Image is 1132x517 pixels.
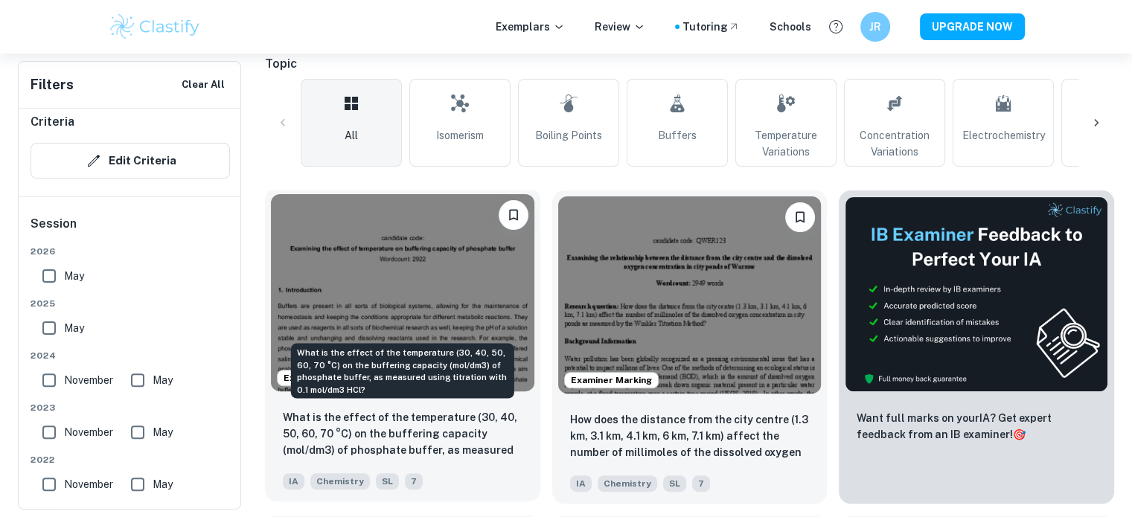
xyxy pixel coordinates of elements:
h6: JR [866,19,883,35]
h6: Topic [265,55,1114,73]
span: November [64,372,113,388]
span: 2023 [31,401,230,414]
h6: Filters [31,74,74,95]
img: Thumbnail [845,196,1108,392]
p: How does the distance from the city centre (1.3 km, 3.1 km, 4.1 km, 6 km, 7.1 km) affect the numb... [570,411,810,462]
img: Clastify logo [108,12,202,42]
span: May [153,476,173,492]
button: Bookmark [499,200,528,230]
span: Isomerism [436,127,484,144]
span: 🎯 [1013,428,1026,440]
h6: Session [31,215,230,245]
span: Temperature Variations [742,127,830,160]
a: ThumbnailWant full marks on yourIA? Get expert feedback from an IB examiner! [839,190,1114,504]
span: Examiner Marking [278,371,371,385]
span: May [64,268,84,284]
span: SL [663,475,686,492]
button: Help and Feedback [823,14,848,39]
span: November [64,424,113,440]
img: Chemistry IA example thumbnail: What is the effect of the temperature (3 [271,194,534,391]
span: 7 [405,473,423,489]
span: All [345,127,358,144]
p: Review [595,19,645,35]
span: 2026 [31,245,230,258]
a: Tutoring [682,19,740,35]
p: Want full marks on your IA ? Get expert feedback from an IB examiner! [857,410,1096,443]
span: Boiling Points [535,127,602,144]
span: 7 [692,475,710,492]
span: 2022 [31,453,230,466]
span: Examiner Marking [565,373,658,387]
span: Electrochemistry [962,127,1045,144]
a: Examiner MarkingBookmarkWhat is the effect of the temperature (30, 40, 50, 60, 70 °C) on the buff... [265,190,540,504]
a: Schools [770,19,811,35]
button: Bookmark [785,202,815,232]
button: JR [860,12,890,42]
span: Chemistry [598,475,657,492]
span: IA [570,475,592,492]
button: Clear All [178,74,228,96]
span: May [153,372,173,388]
span: Buffers [658,127,697,144]
span: November [64,476,113,492]
span: Concentration Variations [851,127,938,160]
span: SL [376,473,399,489]
div: What is the effect of the temperature (30, 40, 50, 60, 70 °C) on the buffering capacity (mol/dm3)... [291,343,514,398]
a: Examiner MarkingBookmarkHow does the distance from the city centre (1.3 km, 3.1 km, 4.1 km, 6 km,... [552,190,828,504]
button: UPGRADE NOW [920,13,1025,40]
span: 2025 [31,297,230,310]
p: What is the effect of the temperature (30, 40, 50, 60, 70 °C) on the buffering capacity (mol/dm3)... [283,409,522,460]
img: Chemistry IA example thumbnail: How does the distance from the city cent [558,196,822,394]
span: May [64,320,84,336]
span: Chemistry [310,473,370,489]
span: IA [283,473,304,489]
h6: Criteria [31,113,74,131]
p: Exemplars [496,19,565,35]
span: May [153,424,173,440]
button: Edit Criteria [31,143,230,179]
span: 2024 [31,349,230,362]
